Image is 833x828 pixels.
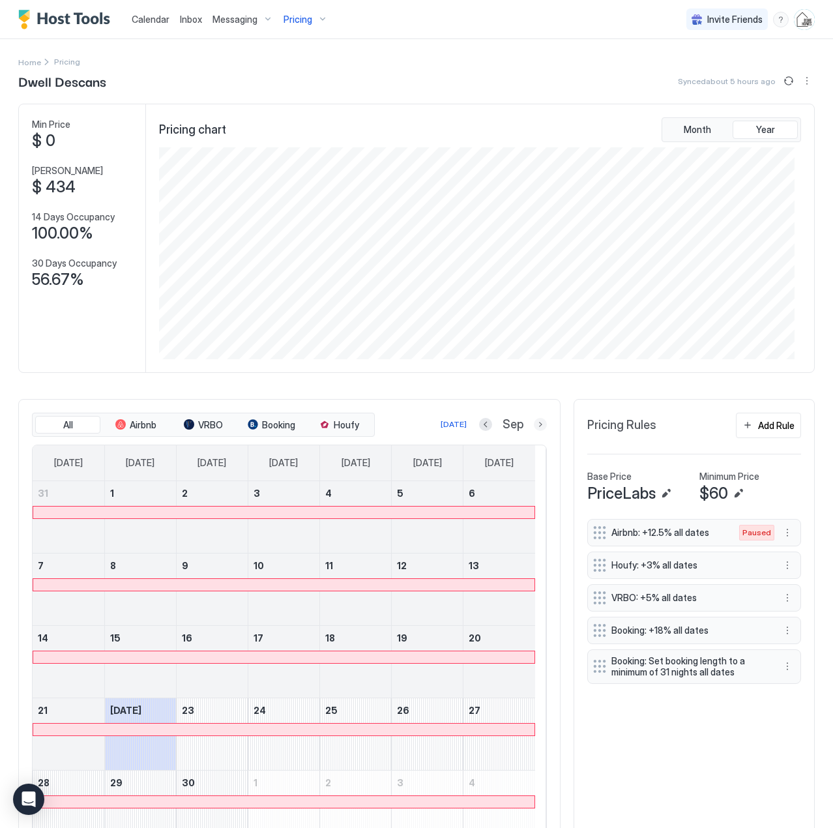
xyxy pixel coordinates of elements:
span: 13 [469,560,479,571]
a: September 24, 2025 [248,698,319,722]
a: Tuesday [184,445,239,481]
div: User profile [794,9,815,30]
span: 29 [110,777,123,788]
span: Airbnb [130,419,156,431]
button: More options [780,623,795,638]
span: [DATE] [413,457,442,469]
td: September 5, 2025 [392,481,463,554]
span: [DATE] [110,705,141,716]
a: Sunday [41,445,96,481]
span: 31 [38,488,48,499]
td: September 25, 2025 [320,698,392,770]
button: Previous month [479,418,492,431]
span: 2 [325,777,331,788]
a: October 3, 2025 [392,771,463,795]
button: Month [665,121,730,139]
button: More options [780,590,795,606]
span: 7 [38,560,44,571]
span: 14 [38,632,48,643]
span: 30 [182,777,195,788]
span: 1 [110,488,114,499]
a: September 27, 2025 [463,698,535,722]
td: September 21, 2025 [33,698,104,770]
span: 26 [397,705,409,716]
td: September 16, 2025 [176,625,248,698]
span: 28 [38,777,50,788]
span: Dwell Descans [18,71,106,91]
button: All [35,416,100,434]
span: 23 [182,705,194,716]
span: Booking: Set booking length to a minimum of 31 nights all dates [611,655,767,678]
a: Friday [400,445,455,481]
button: Edit [658,486,674,501]
button: Sync prices [781,73,796,89]
span: 24 [254,705,266,716]
span: 3 [254,488,260,499]
button: VRBO [171,416,236,434]
button: Next month [534,418,547,431]
a: September 28, 2025 [33,771,104,795]
span: Synced about 5 hours ago [678,76,776,86]
td: September 14, 2025 [33,625,104,698]
span: Base Price [587,471,632,482]
td: September 6, 2025 [463,481,535,554]
a: October 2, 2025 [320,771,391,795]
span: [DATE] [197,457,226,469]
a: September 13, 2025 [463,554,535,578]
span: 15 [110,632,121,643]
a: Saturday [472,445,527,481]
button: More options [780,557,795,573]
td: September 11, 2025 [320,553,392,625]
span: [DATE] [269,457,298,469]
span: 2 [182,488,188,499]
div: tab-group [32,413,375,437]
span: 56.67% [32,270,84,289]
span: Min Price [32,119,70,130]
span: 12 [397,560,407,571]
span: [PERSON_NAME] [32,165,103,177]
td: September 24, 2025 [248,698,319,770]
a: September 8, 2025 [105,554,176,578]
div: menu [780,525,795,540]
td: September 15, 2025 [104,625,176,698]
button: Year [733,121,798,139]
span: $ 434 [32,177,76,197]
span: Paused [742,527,771,539]
span: [DATE] [126,457,154,469]
div: menu [799,73,815,89]
span: VRBO [198,419,223,431]
span: 30 Days Occupancy [32,258,117,269]
td: September 13, 2025 [463,553,535,625]
span: Booking: +18% all dates [611,625,767,636]
td: September 1, 2025 [104,481,176,554]
div: Breadcrumb [18,55,41,68]
td: September 9, 2025 [176,553,248,625]
span: Houfy [334,419,359,431]
span: 17 [254,632,263,643]
span: Booking [262,419,295,431]
span: Pricing Rules [587,418,656,433]
a: August 31, 2025 [33,481,104,505]
a: September 22, 2025 [105,698,176,722]
span: Breadcrumb [54,57,80,67]
button: [DATE] [439,417,469,432]
span: $60 [699,484,728,503]
td: September 18, 2025 [320,625,392,698]
a: September 17, 2025 [248,626,319,650]
span: [DATE] [54,457,83,469]
div: [DATE] [441,419,467,430]
span: $ 0 [32,131,55,151]
span: VRBO: +5% all dates [611,592,767,604]
a: September 12, 2025 [392,554,463,578]
div: menu [780,623,795,638]
span: 14 Days Occupancy [32,211,115,223]
a: Host Tools Logo [18,10,116,29]
a: September 15, 2025 [105,626,176,650]
a: September 20, 2025 [463,626,535,650]
button: Booking [239,416,304,434]
span: Inbox [180,14,202,25]
span: All [63,419,73,431]
a: September 3, 2025 [248,481,319,505]
div: Add Rule [758,419,795,432]
a: September 23, 2025 [177,698,248,722]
